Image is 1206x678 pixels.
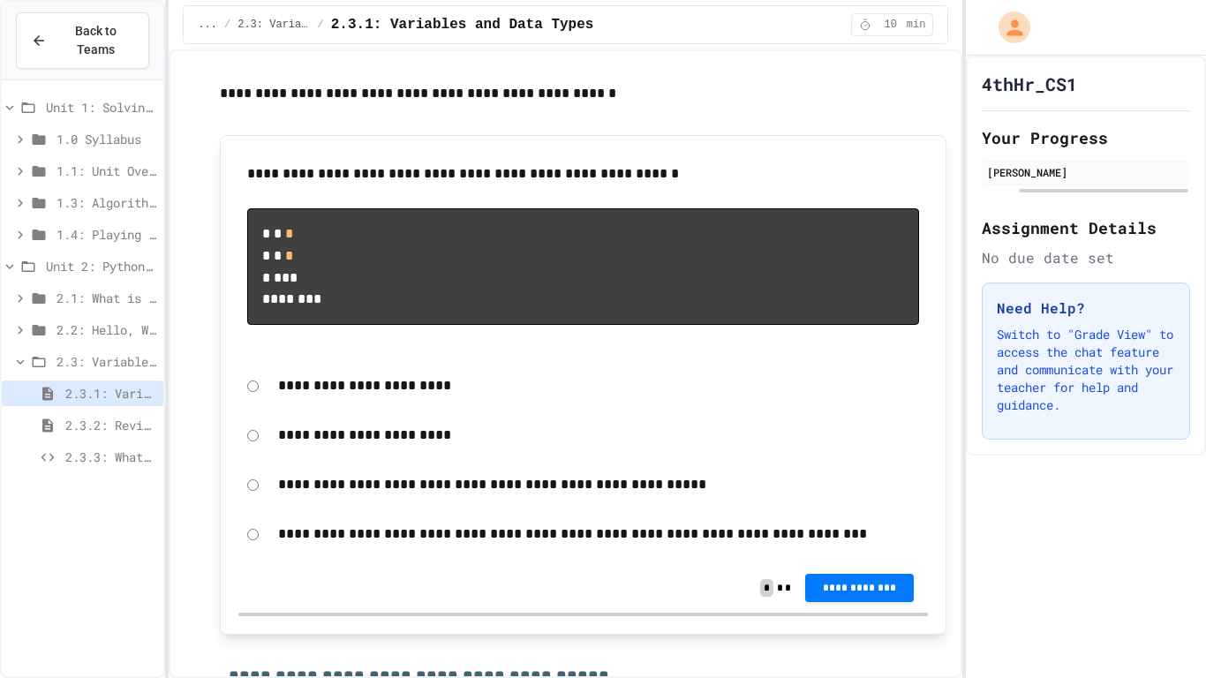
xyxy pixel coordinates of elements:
span: min [907,18,926,32]
span: 2.3.2: Review - Variables and Data Types [65,416,156,434]
h1: 4thHr_CS1 [982,72,1077,96]
span: Back to Teams [57,22,134,59]
span: 1.4: Playing Games [57,225,156,244]
div: No due date set [982,247,1190,268]
h2: Assignment Details [982,215,1190,240]
h3: Need Help? [997,298,1175,319]
p: Switch to "Grade View" to access the chat feature and communicate with your teacher for help and ... [997,326,1175,414]
div: [PERSON_NAME] [987,164,1185,180]
span: 2.3: Variables and Data Types [237,18,310,32]
span: 2.3: Variables and Data Types [57,352,156,371]
span: ... [198,18,217,32]
span: Unit 1: Solving Problems in Computer Science [46,98,156,117]
span: 2.3.1: Variables and Data Types [331,14,594,35]
span: 1.0 Syllabus [57,130,156,148]
span: / [224,18,230,32]
span: Unit 2: Python Fundamentals [46,257,156,275]
h2: Your Progress [982,125,1190,150]
span: 10 [877,18,905,32]
span: 2.1: What is Code? [57,289,156,307]
span: 1.3: Algorithms - from Pseudocode to Flowcharts [57,193,156,212]
span: 1.1: Unit Overview [57,162,156,180]
span: / [318,18,324,32]
button: Back to Teams [16,12,149,69]
span: 2.2: Hello, World! [57,320,156,339]
div: My Account [980,7,1035,48]
span: 2.3.3: What's the Type? [65,448,156,466]
span: 2.3.1: Variables and Data Types [65,384,156,403]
